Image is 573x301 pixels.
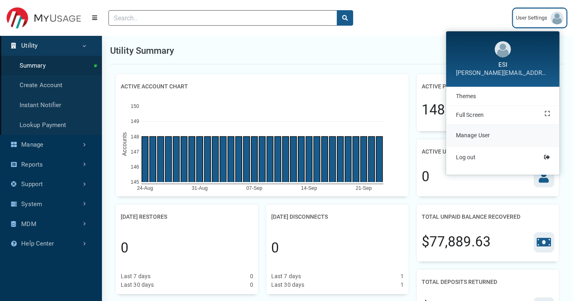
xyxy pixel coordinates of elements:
[337,10,353,26] button: search
[446,147,560,168] a: Log out
[422,100,445,120] div: 148
[7,7,81,29] img: ESITESTV3 Logo
[456,93,476,99] span: Themes
[456,132,490,138] span: Manage User
[446,106,560,124] a: Full Screen
[422,275,497,290] h2: Total Deposits Returned
[516,14,551,22] span: User Settings
[121,272,150,281] div: Last 7 days
[121,209,167,224] h2: [DATE] Restores
[400,281,404,289] div: 1
[422,167,429,187] div: 0
[456,112,484,118] span: Full Screen
[271,238,279,258] div: 0
[422,209,520,224] h2: Total Unpaid Balance Recovered
[422,79,496,94] h2: Active Prepaid Accounts
[446,87,560,105] a: Themes
[422,144,488,159] h2: Active Usage Monitor
[400,272,404,281] div: 1
[250,272,253,281] div: 0
[121,238,128,258] div: 0
[422,232,491,252] div: $77,889.63
[121,281,154,289] div: Last 30 days
[446,125,560,146] a: Manage User
[456,69,550,77] span: [PERSON_NAME][EMAIL_ADDRESS][DOMAIN_NAME]
[110,44,175,57] h1: Utility Summary
[87,11,102,25] button: Menu
[456,154,476,160] span: Log out
[271,281,304,289] div: Last 30 days
[513,9,566,27] a: User Settings
[121,79,188,94] h2: Active Account Chart
[271,272,301,281] div: Last 7 days
[108,10,337,26] input: Search
[456,61,550,69] div: ESI
[250,281,253,289] div: 0
[271,209,328,224] h2: [DATE] Disconnects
